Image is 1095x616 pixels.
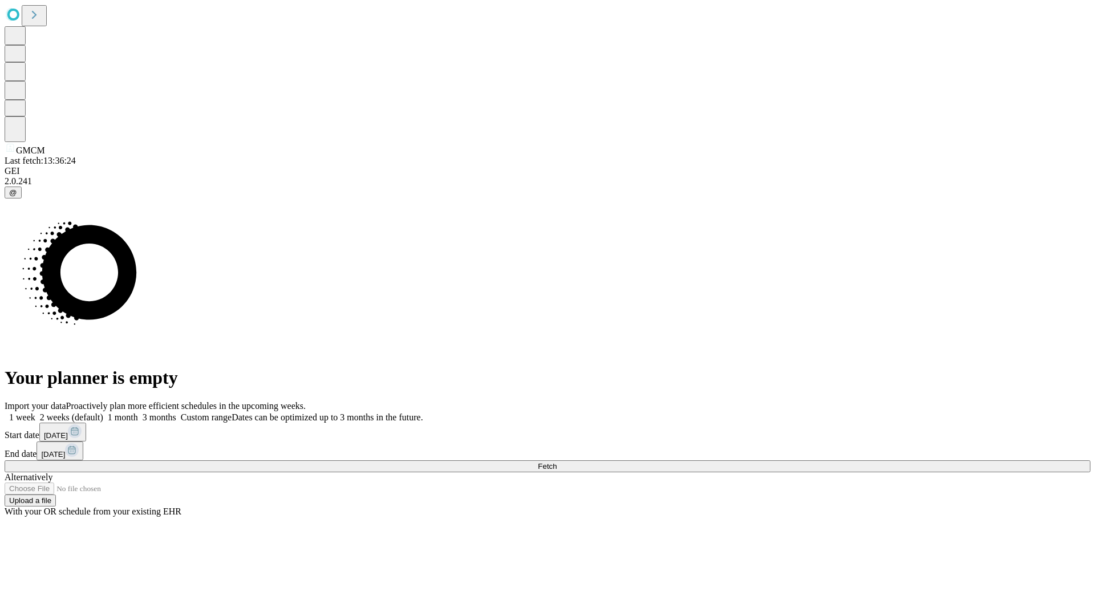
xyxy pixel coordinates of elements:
[5,401,66,411] span: Import your data
[232,412,423,422] span: Dates can be optimized up to 3 months in the future.
[66,401,306,411] span: Proactively plan more efficient schedules in the upcoming weeks.
[5,472,52,482] span: Alternatively
[9,188,17,197] span: @
[5,460,1090,472] button: Fetch
[5,166,1090,176] div: GEI
[5,156,76,165] span: Last fetch: 13:36:24
[9,412,35,422] span: 1 week
[5,367,1090,388] h1: Your planner is empty
[5,423,1090,441] div: Start date
[44,431,68,440] span: [DATE]
[181,412,232,422] span: Custom range
[40,412,103,422] span: 2 weeks (default)
[143,412,176,422] span: 3 months
[36,441,83,460] button: [DATE]
[5,187,22,198] button: @
[5,506,181,516] span: With your OR schedule from your existing EHR
[39,423,86,441] button: [DATE]
[5,495,56,506] button: Upload a file
[41,450,65,459] span: [DATE]
[538,462,557,471] span: Fetch
[108,412,138,422] span: 1 month
[16,145,45,155] span: GMCM
[5,441,1090,460] div: End date
[5,176,1090,187] div: 2.0.241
